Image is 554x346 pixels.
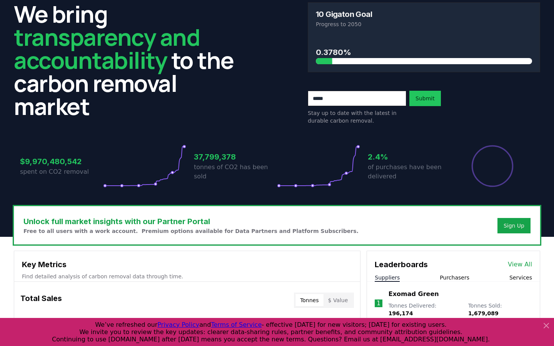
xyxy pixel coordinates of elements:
[23,227,359,235] p: Free to all users with a work account. Premium options available for Data Partners and Platform S...
[316,20,532,28] p: Progress to 2050
[375,259,428,270] h3: Leaderboards
[508,260,532,269] a: View All
[497,218,531,233] button: Sign Up
[316,47,532,58] h3: 0.3780%
[509,274,532,281] button: Services
[308,109,406,125] p: Stay up to date with the latest in durable carbon removal.
[409,91,441,106] button: Submit
[20,293,62,308] h3: Total Sales
[14,21,200,76] span: transparency and accountability
[23,216,359,227] h3: Unlock full market insights with our Partner Portal
[468,302,532,317] p: Tonnes Sold :
[389,289,439,299] a: Exomad Green
[22,259,352,270] h3: Key Metrics
[368,151,451,163] h3: 2.4%
[471,145,514,188] div: Percentage of sales delivered
[20,167,103,176] p: spent on CO2 removal
[377,299,380,308] p: 1
[194,151,277,163] h3: 37,799,378
[20,156,103,167] h3: $9,970,480,542
[194,163,277,181] p: tonnes of CO2 has been sold
[316,10,372,18] h3: 10 Gigaton Goal
[504,222,524,230] a: Sign Up
[375,274,400,281] button: Suppliers
[468,310,499,316] span: 1,679,089
[368,163,451,181] p: of purchases have been delivered
[440,274,469,281] button: Purchasers
[324,294,353,306] button: $ Value
[389,302,461,317] p: Tonnes Delivered :
[389,310,413,316] span: 196,174
[22,273,352,280] p: Find detailed analysis of carbon removal data through time.
[295,294,323,306] button: Tonnes
[14,2,246,118] h2: We bring to the carbon removal market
